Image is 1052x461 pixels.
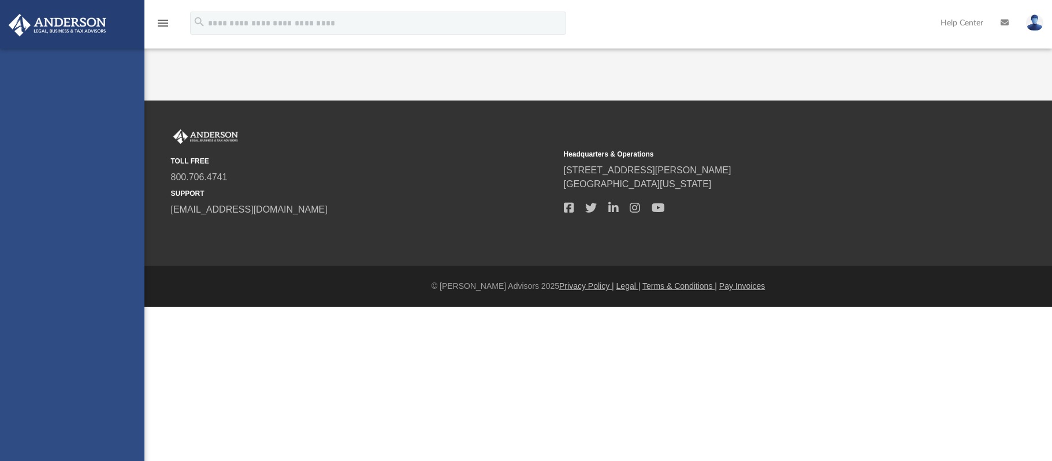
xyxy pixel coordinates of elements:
small: TOLL FREE [171,156,556,166]
small: Headquarters & Operations [564,149,949,159]
a: Privacy Policy | [559,281,614,291]
a: menu [156,22,170,30]
i: search [193,16,206,28]
a: Pay Invoices [719,281,765,291]
a: 800.706.4741 [171,172,228,182]
a: Terms & Conditions | [642,281,717,291]
img: User Pic [1026,14,1043,31]
img: Anderson Advisors Platinum Portal [171,129,240,144]
div: © [PERSON_NAME] Advisors 2025 [144,280,1052,292]
img: Anderson Advisors Platinum Portal [5,14,110,36]
small: SUPPORT [171,188,556,199]
a: [STREET_ADDRESS][PERSON_NAME] [564,165,731,175]
a: Legal | [616,281,641,291]
a: [EMAIL_ADDRESS][DOMAIN_NAME] [171,205,328,214]
i: menu [156,16,170,30]
a: [GEOGRAPHIC_DATA][US_STATE] [564,179,712,189]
